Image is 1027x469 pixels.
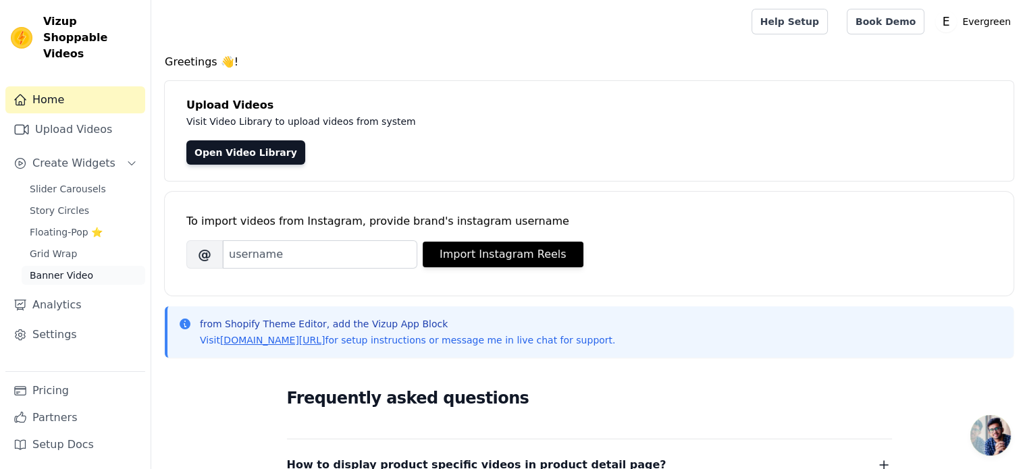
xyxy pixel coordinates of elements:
[165,54,1013,70] h4: Greetings 👋!
[186,213,992,229] div: To import videos from Instagram, provide brand's instagram username
[957,9,1016,34] p: Evergreen
[186,140,305,165] a: Open Video Library
[5,431,145,458] a: Setup Docs
[5,321,145,348] a: Settings
[423,242,583,267] button: Import Instagram Reels
[5,86,145,113] a: Home
[186,97,992,113] h4: Upload Videos
[30,269,93,282] span: Banner Video
[943,15,950,28] text: E
[186,113,791,130] p: Visit Video Library to upload videos from system
[43,13,140,62] span: Vizup Shoppable Videos
[287,385,892,412] h2: Frequently asked questions
[200,317,615,331] p: from Shopify Theme Editor, add the Vizup App Block
[5,150,145,177] button: Create Widgets
[30,225,103,239] span: Floating-Pop ⭐
[30,182,106,196] span: Slider Carousels
[970,415,1011,456] a: Open chat
[22,201,145,220] a: Story Circles
[752,9,828,34] a: Help Setup
[847,9,924,34] a: Book Demo
[22,180,145,198] a: Slider Carousels
[5,116,145,143] a: Upload Videos
[200,333,615,347] p: Visit for setup instructions or message me in live chat for support.
[186,240,223,269] span: @
[30,247,77,260] span: Grid Wrap
[223,240,417,269] input: username
[11,27,32,49] img: Vizup
[32,155,115,171] span: Create Widgets
[5,404,145,431] a: Partners
[5,377,145,404] a: Pricing
[5,292,145,319] a: Analytics
[22,244,145,263] a: Grid Wrap
[935,9,1016,34] button: E Evergreen
[30,204,89,217] span: Story Circles
[220,335,325,346] a: [DOMAIN_NAME][URL]
[22,223,145,242] a: Floating-Pop ⭐
[22,266,145,285] a: Banner Video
